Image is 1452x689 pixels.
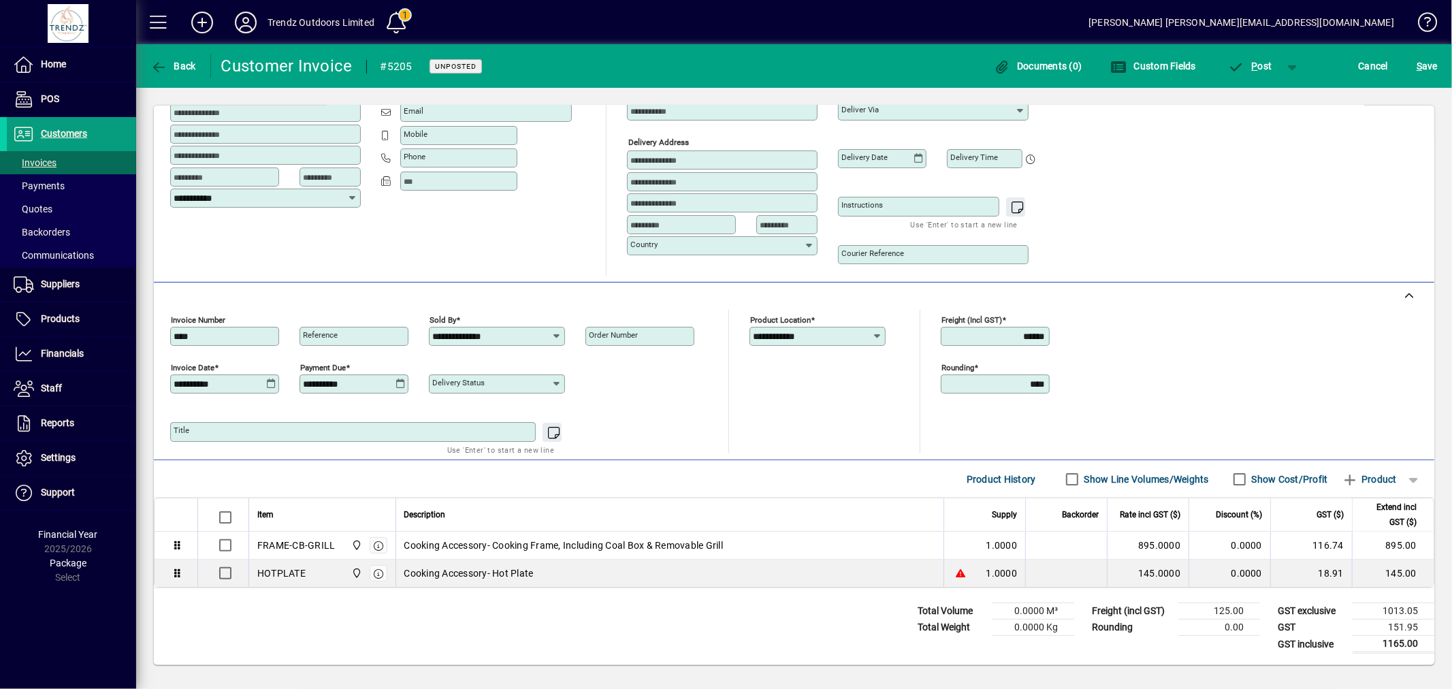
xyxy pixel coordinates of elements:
[911,603,993,620] td: Total Volume
[404,566,534,580] span: Cooking Accessory- Hot Plate
[1249,472,1328,486] label: Show Cost/Profit
[7,406,136,440] a: Reports
[1082,472,1209,486] label: Show Line Volumes/Weights
[1413,54,1441,78] button: Save
[993,603,1074,620] td: 0.0000 M³
[1352,560,1434,587] td: 145.00
[7,372,136,406] a: Staff
[1178,603,1260,620] td: 125.00
[348,566,364,581] span: New Plymouth
[750,315,811,325] mat-label: Product location
[430,315,456,325] mat-label: Sold by
[7,441,136,475] a: Settings
[911,217,1018,232] mat-hint: Use 'Enter' to start a new line
[841,200,883,210] mat-label: Instructions
[39,529,98,540] span: Financial Year
[221,55,353,77] div: Customer Invoice
[381,56,413,78] div: #5205
[589,330,638,340] mat-label: Order number
[136,54,211,78] app-page-header-button: Back
[1271,620,1353,636] td: GST
[14,204,52,214] span: Quotes
[257,566,306,580] div: HOTPLATE
[7,48,136,82] a: Home
[1116,539,1180,552] div: 895.0000
[447,442,554,458] mat-hint: Use 'Enter' to start a new line
[41,278,80,289] span: Suppliers
[7,197,136,221] a: Quotes
[1342,468,1397,490] span: Product
[41,313,80,324] span: Products
[1189,560,1270,587] td: 0.0000
[348,538,364,553] span: New Plymouth
[14,180,65,191] span: Payments
[1062,507,1099,522] span: Backorder
[14,227,70,238] span: Backorders
[841,249,904,258] mat-label: Courier Reference
[1252,61,1258,71] span: P
[993,620,1074,636] td: 0.0000 Kg
[911,620,993,636] td: Total Weight
[41,348,84,359] span: Financials
[174,426,189,435] mat-label: Title
[1221,54,1279,78] button: Post
[14,157,57,168] span: Invoices
[1271,603,1353,620] td: GST exclusive
[432,378,485,387] mat-label: Delivery status
[1417,61,1422,71] span: S
[1353,620,1434,636] td: 151.95
[7,221,136,244] a: Backorders
[435,62,477,71] span: Unposted
[1352,532,1434,560] td: 895.00
[7,268,136,302] a: Suppliers
[41,487,75,498] span: Support
[990,54,1086,78] button: Documents (0)
[992,507,1017,522] span: Supply
[1408,3,1435,47] a: Knowledge Base
[171,363,214,372] mat-label: Invoice date
[303,330,338,340] mat-label: Reference
[404,129,427,139] mat-label: Mobile
[941,363,974,372] mat-label: Rounding
[268,12,374,33] div: Trendz Outdoors Limited
[841,153,888,162] mat-label: Delivery date
[986,566,1018,580] span: 1.0000
[7,244,136,267] a: Communications
[404,152,425,161] mat-label: Phone
[1178,620,1260,636] td: 0.00
[1110,61,1196,71] span: Custom Fields
[404,539,724,552] span: Cooking Accessory- Cooking Frame, Including Coal Box & Removable Grill
[150,61,196,71] span: Back
[1085,620,1178,636] td: Rounding
[941,315,1002,325] mat-label: Freight (incl GST)
[1359,55,1389,77] span: Cancel
[7,476,136,510] a: Support
[967,468,1036,490] span: Product History
[841,105,879,114] mat-label: Deliver via
[7,82,136,116] a: POS
[1355,54,1392,78] button: Cancel
[41,128,87,139] span: Customers
[1417,55,1438,77] span: ave
[224,10,268,35] button: Profile
[50,558,86,568] span: Package
[1120,507,1180,522] span: Rate incl GST ($)
[1353,603,1434,620] td: 1013.05
[1361,500,1417,530] span: Extend incl GST ($)
[300,363,346,372] mat-label: Payment due
[404,106,423,116] mat-label: Email
[147,54,199,78] button: Back
[41,452,76,463] span: Settings
[1335,467,1404,492] button: Product
[41,417,74,428] span: Reports
[1107,54,1199,78] button: Custom Fields
[1116,566,1180,580] div: 145.0000
[961,467,1042,492] button: Product History
[950,153,998,162] mat-label: Delivery time
[404,507,446,522] span: Description
[7,302,136,336] a: Products
[1317,507,1344,522] span: GST ($)
[986,539,1018,552] span: 1.0000
[41,59,66,69] span: Home
[14,250,94,261] span: Communications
